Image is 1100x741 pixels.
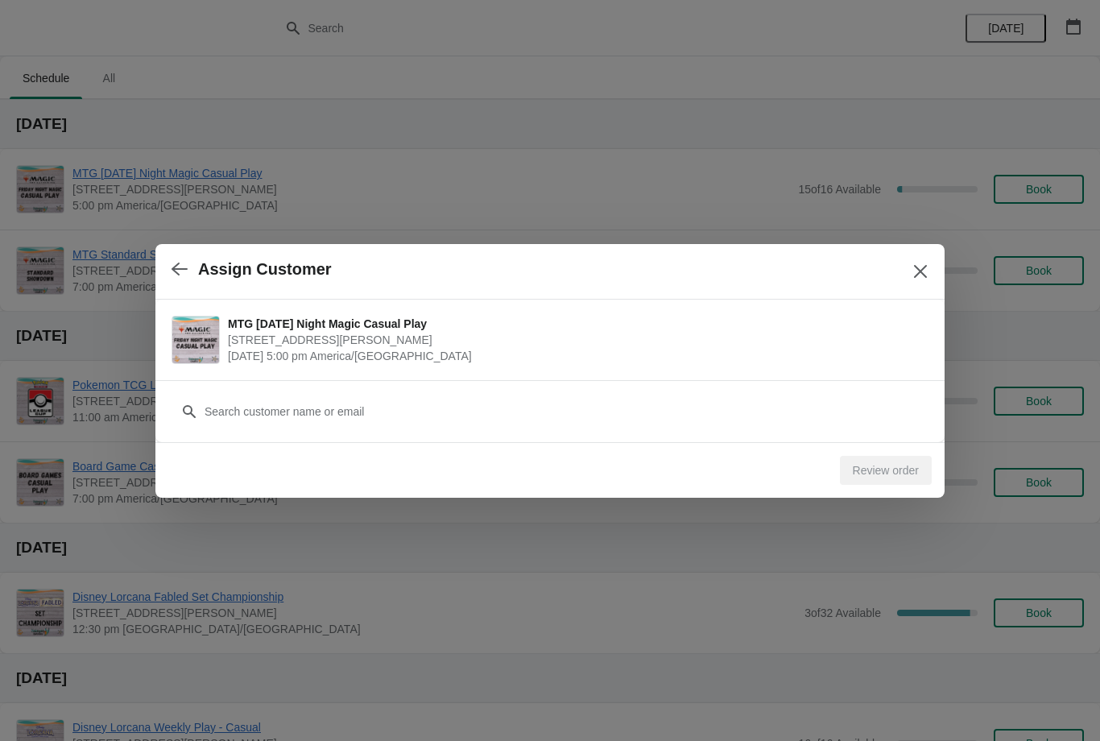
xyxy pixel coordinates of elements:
[204,397,928,426] input: Search customer name or email
[228,316,920,332] span: MTG [DATE] Night Magic Casual Play
[228,332,920,348] span: [STREET_ADDRESS][PERSON_NAME]
[172,317,219,363] img: MTG Friday Night Magic Casual Play | 2040 Louetta Rd Ste I Spring, TX 77388 | October 3 | 5:00 pm...
[906,257,935,286] button: Close
[198,260,332,279] h2: Assign Customer
[228,348,920,364] span: [DATE] 5:00 pm America/[GEOGRAPHIC_DATA]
